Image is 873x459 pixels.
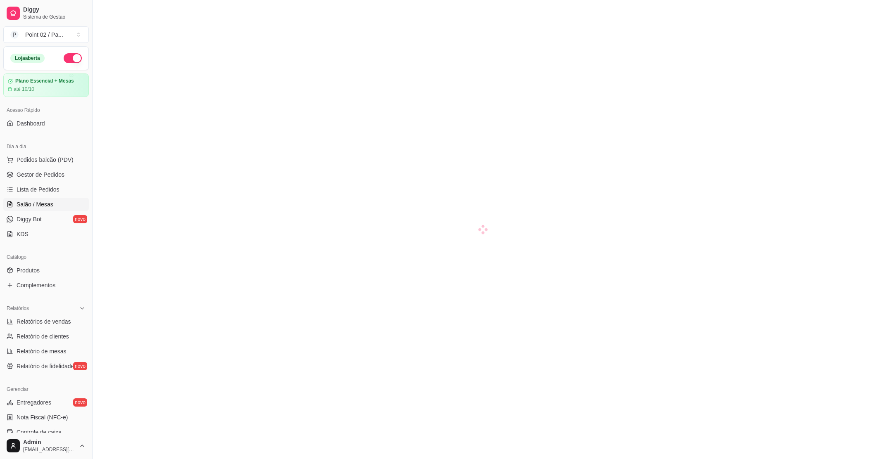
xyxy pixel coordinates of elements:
article: até 10/10 [14,86,34,92]
span: Produtos [17,266,40,274]
span: Admin [23,439,76,446]
a: Relatório de fidelidadenovo [3,360,89,373]
button: Admin[EMAIL_ADDRESS][DOMAIN_NAME] [3,436,89,456]
div: Dia a dia [3,140,89,153]
span: Complementos [17,281,55,289]
a: Entregadoresnovo [3,396,89,409]
span: Sistema de Gestão [23,14,86,20]
span: P [10,31,19,39]
a: Gestor de Pedidos [3,168,89,181]
a: Produtos [3,264,89,277]
div: Loja aberta [10,54,45,63]
span: Gestor de Pedidos [17,170,64,179]
span: Lista de Pedidos [17,185,59,194]
span: Nota Fiscal (NFC-e) [17,413,68,421]
a: DiggySistema de Gestão [3,3,89,23]
span: Diggy [23,6,86,14]
span: Salão / Mesas [17,200,53,208]
span: Pedidos balcão (PDV) [17,156,74,164]
span: Controle de caixa [17,428,62,436]
a: Lista de Pedidos [3,183,89,196]
a: Plano Essencial + Mesasaté 10/10 [3,73,89,97]
div: Gerenciar [3,383,89,396]
a: Complementos [3,279,89,292]
span: Dashboard [17,119,45,128]
span: Relatórios de vendas [17,317,71,326]
span: [EMAIL_ADDRESS][DOMAIN_NAME] [23,446,76,453]
article: Plano Essencial + Mesas [15,78,74,84]
button: Select a team [3,26,89,43]
span: Relatórios [7,305,29,312]
button: Alterar Status [64,53,82,63]
span: Relatório de fidelidade [17,362,74,370]
div: Catálogo [3,251,89,264]
span: Entregadores [17,398,51,407]
span: KDS [17,230,29,238]
a: Diggy Botnovo [3,213,89,226]
span: Relatório de mesas [17,347,67,355]
span: Diggy Bot [17,215,42,223]
div: Point 02 / Pa ... [25,31,63,39]
a: Relatório de clientes [3,330,89,343]
a: Controle de caixa [3,426,89,439]
a: Relatório de mesas [3,345,89,358]
span: Relatório de clientes [17,332,69,341]
a: Salão / Mesas [3,198,89,211]
a: Dashboard [3,117,89,130]
a: Relatórios de vendas [3,315,89,328]
a: KDS [3,227,89,241]
a: Nota Fiscal (NFC-e) [3,411,89,424]
button: Pedidos balcão (PDV) [3,153,89,166]
div: Acesso Rápido [3,104,89,117]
